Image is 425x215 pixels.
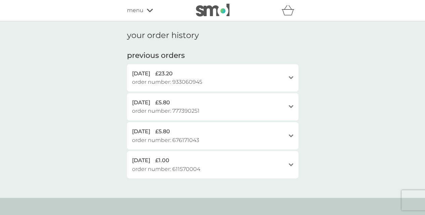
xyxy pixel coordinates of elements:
img: smol [196,4,229,16]
span: [DATE] [132,127,150,136]
span: £1.00 [155,156,169,165]
span: menu [127,6,143,15]
span: order number: 933060945 [132,78,202,86]
span: order number: 611570004 [132,165,200,174]
span: [DATE] [132,156,150,165]
span: [DATE] [132,98,150,107]
span: £23.20 [155,69,173,78]
h2: previous orders [127,50,185,61]
span: order number: 777390251 [132,107,200,115]
span: £5.80 [155,127,170,136]
span: [DATE] [132,69,150,78]
h1: your order history [127,31,199,40]
div: basket [282,4,298,17]
span: £5.80 [155,98,170,107]
span: order number: 676171043 [132,136,199,145]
